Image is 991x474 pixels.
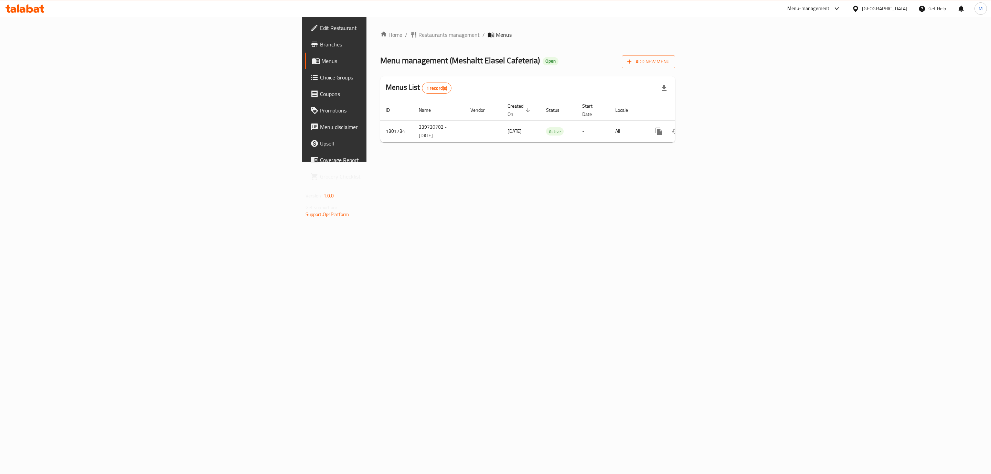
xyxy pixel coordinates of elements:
span: Add New Menu [627,57,670,66]
th: Actions [645,100,722,121]
td: All [610,120,645,142]
span: Menu disclaimer [320,123,462,131]
a: Choice Groups [305,69,468,86]
span: Choice Groups [320,73,462,82]
span: Edit Restaurant [320,24,462,32]
a: Upsell [305,135,468,152]
div: Export file [656,80,672,96]
table: enhanced table [380,100,722,142]
div: Menu-management [787,4,830,13]
span: ID [386,106,399,114]
div: Total records count [422,83,452,94]
button: Add New Menu [622,55,675,68]
a: Coupons [305,86,468,102]
span: Coverage Report [320,156,462,164]
span: [DATE] [508,127,522,136]
span: Status [546,106,568,114]
div: [GEOGRAPHIC_DATA] [862,5,907,12]
span: Coupons [320,90,462,98]
span: Menus [496,31,512,39]
span: Vendor [470,106,494,114]
h2: Menus List [386,82,451,94]
a: Grocery Checklist [305,168,468,185]
a: Support.OpsPlatform [306,210,349,219]
span: Upsell [320,139,462,148]
span: Open [543,58,558,64]
a: Promotions [305,102,468,119]
span: Promotions [320,106,462,115]
span: 1.0.0 [323,191,334,200]
a: Coverage Report [305,152,468,168]
span: Version: [306,191,322,200]
div: Active [546,127,564,136]
button: more [651,123,667,140]
td: - [577,120,610,142]
span: Grocery Checklist [320,172,462,181]
span: Locale [615,106,637,114]
span: M [979,5,983,12]
a: Branches [305,36,468,53]
span: Active [546,128,564,136]
span: Branches [320,40,462,49]
span: Start Date [582,102,601,118]
span: Name [419,106,440,114]
a: Edit Restaurant [305,20,468,36]
nav: breadcrumb [380,31,675,39]
a: Menu disclaimer [305,119,468,135]
span: Created On [508,102,532,118]
li: / [482,31,485,39]
span: Menus [321,57,462,65]
span: Get support on: [306,203,337,212]
div: Open [543,57,558,65]
span: 1 record(s) [422,85,451,91]
a: Menus [305,53,468,69]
